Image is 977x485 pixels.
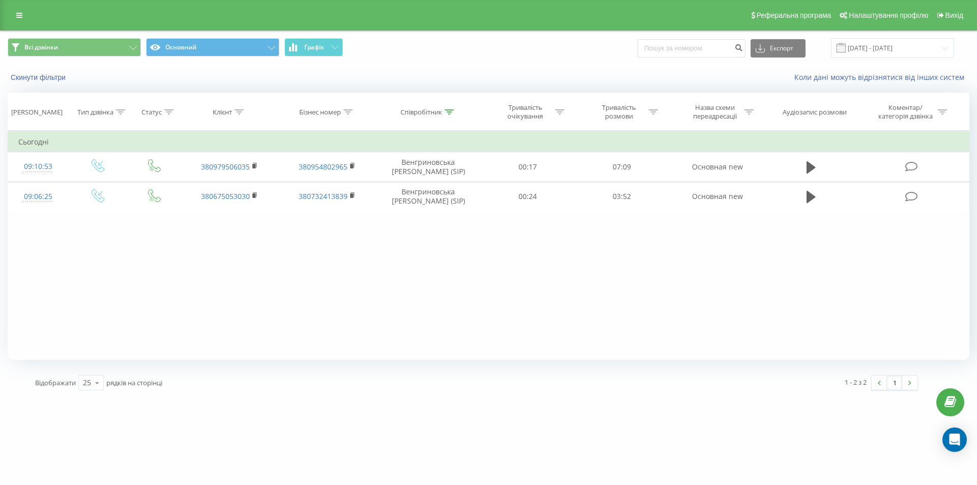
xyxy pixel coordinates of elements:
td: Венгриновська [PERSON_NAME] (SIP) [376,152,481,182]
td: 00:24 [481,182,574,211]
div: 1 - 2 з 2 [845,377,867,387]
a: 1 [887,376,902,390]
div: [PERSON_NAME] [11,108,63,117]
button: Всі дзвінки [8,38,141,56]
div: 25 [83,378,91,388]
td: Основная new [669,182,766,211]
button: Основний [146,38,279,56]
div: Open Intercom Messenger [942,427,967,452]
td: 07:09 [574,152,668,182]
span: Вихід [945,11,963,19]
button: Експорт [751,39,806,58]
span: Налаштування профілю [849,11,928,19]
div: Тривалість розмови [592,103,646,121]
div: 09:10:53 [18,157,58,177]
div: Клієнт [213,108,232,117]
td: 00:17 [481,152,574,182]
a: Коли дані можуть відрізнятися вiд інших систем [794,72,969,82]
span: Відображати [35,378,76,387]
a: 380954802965 [299,162,348,172]
div: Коментар/категорія дзвінка [876,103,935,121]
div: Тривалість очікування [498,103,553,121]
span: Графік [304,44,324,51]
td: Сьогодні [8,132,969,152]
a: 380979506035 [201,162,250,172]
a: 380675053030 [201,191,250,201]
div: Тип дзвінка [77,108,113,117]
div: Назва схеми переадресації [687,103,742,121]
td: 03:52 [574,182,668,211]
span: рядків на сторінці [106,378,162,387]
td: Основная new [669,152,766,182]
div: Співробітник [400,108,442,117]
span: Реферальна програма [757,11,831,19]
div: Статус [141,108,162,117]
div: Бізнес номер [299,108,341,117]
button: Графік [284,38,343,56]
div: 09:06:25 [18,187,58,207]
a: 380732413839 [299,191,348,201]
td: Венгриновська [PERSON_NAME] (SIP) [376,182,481,211]
div: Аудіозапис розмови [783,108,847,117]
button: Скинути фільтри [8,73,71,82]
input: Пошук за номером [638,39,745,58]
span: Всі дзвінки [24,43,58,51]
